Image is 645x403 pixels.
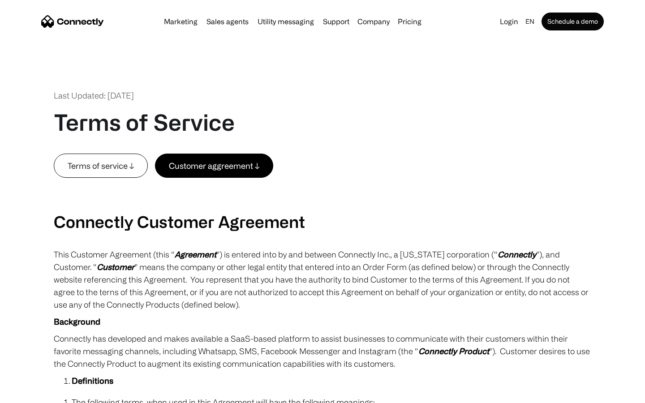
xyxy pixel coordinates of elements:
[254,18,318,25] a: Utility messaging
[41,15,104,28] a: home
[54,195,591,207] p: ‍
[542,13,604,30] a: Schedule a demo
[496,15,522,28] a: Login
[418,347,489,356] em: Connectly Product
[54,332,591,370] p: Connectly has developed and makes available a SaaS-based platform to assist businesses to communi...
[525,15,534,28] div: en
[160,18,201,25] a: Marketing
[357,15,390,28] div: Company
[394,18,425,25] a: Pricing
[54,109,235,136] h1: Terms of Service
[54,317,100,326] strong: Background
[319,18,353,25] a: Support
[169,159,259,172] div: Customer aggreement ↓
[68,159,134,172] div: Terms of service ↓
[522,15,540,28] div: en
[9,386,54,400] aside: Language selected: English
[54,90,134,102] div: Last Updated: [DATE]
[498,250,536,259] em: Connectly
[355,15,392,28] div: Company
[54,178,591,190] p: ‍
[54,212,591,231] h2: Connectly Customer Agreement
[54,248,591,311] p: This Customer Agreement (this “ ”) is entered into by and between Connectly Inc., a [US_STATE] co...
[203,18,252,25] a: Sales agents
[18,387,54,400] ul: Language list
[72,376,113,385] strong: Definitions
[175,250,216,259] em: Agreement
[97,262,134,271] em: Customer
